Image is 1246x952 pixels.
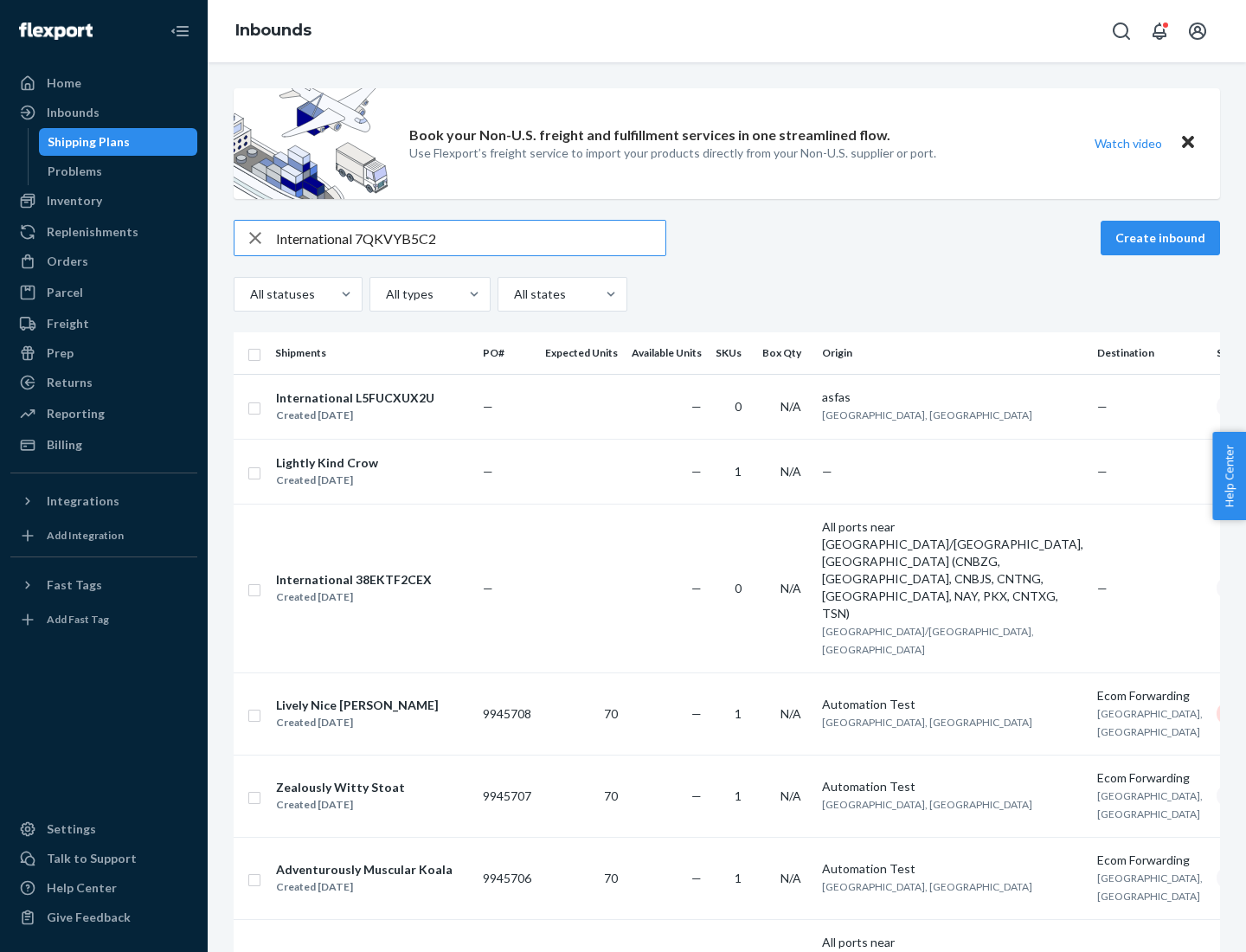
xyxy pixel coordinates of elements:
[1097,581,1108,595] span: —
[1142,14,1177,48] button: Open notifications
[709,332,755,374] th: SKUs
[735,788,742,803] span: 1
[735,399,742,414] span: 0
[10,571,197,599] button: Fast Tags
[276,796,405,814] div: Created [DATE]
[735,871,742,885] span: 1
[47,528,124,543] div: Add Integration
[276,589,432,606] div: Created [DATE]
[780,788,801,803] span: N/A
[276,861,453,878] div: Adventurously Muscular Koala
[822,389,1083,406] div: asfas
[48,163,102,180] div: Problems
[10,845,197,872] a: Talk to Support
[691,399,702,414] span: —
[47,576,102,594] div: Fast Tags
[476,672,538,755] td: 9945708
[276,389,434,407] div: International L5FUCXUX2U
[780,706,801,721] span: N/A
[822,464,832,479] span: —
[815,332,1090,374] th: Origin
[276,454,378,472] div: Lightly Kind Crow
[47,223,138,241] div: Replenishments
[822,518,1083,622] div: All ports near [GEOGRAPHIC_DATA]/[GEOGRAPHIC_DATA], [GEOGRAPHIC_DATA] (CNBZG, [GEOGRAPHIC_DATA], ...
[47,820,96,838] div: Settings
[822,778,1083,795] div: Automation Test
[10,904,197,931] button: Give Feedback
[10,400,197,428] a: Reporting
[780,581,801,595] span: N/A
[10,522,197,550] a: Add Integration
[691,706,702,721] span: —
[10,431,197,459] a: Billing
[47,253,88,270] div: Orders
[1180,14,1215,48] button: Open account menu
[604,788,618,803] span: 70
[538,332,625,374] th: Expected Units
[276,779,405,796] div: Zealously Witty Stoat
[47,492,119,510] div: Integrations
[10,606,197,634] a: Add Fast Tag
[163,14,197,48] button: Close Navigation
[10,187,197,215] a: Inventory
[10,369,197,396] a: Returns
[47,909,131,926] div: Give Feedback
[47,104,100,121] div: Inbounds
[39,158,198,185] a: Problems
[10,279,197,306] a: Parcel
[276,714,439,731] div: Created [DATE]
[822,798,1032,811] span: [GEOGRAPHIC_DATA], [GEOGRAPHIC_DATA]
[476,332,538,374] th: PO#
[47,612,109,627] div: Add Fast Tag
[384,286,386,303] input: All types
[604,871,618,885] span: 70
[780,464,801,479] span: N/A
[47,74,81,92] div: Home
[1104,14,1139,48] button: Open Search Box
[691,464,702,479] span: —
[47,315,89,332] div: Freight
[276,571,432,589] div: International 38EKTF2CEX
[47,850,137,867] div: Talk to Support
[735,581,742,595] span: 0
[276,472,378,489] div: Created [DATE]
[512,286,514,303] input: All states
[822,625,1034,656] span: [GEOGRAPHIC_DATA]/[GEOGRAPHIC_DATA], [GEOGRAPHIC_DATA]
[822,716,1032,729] span: [GEOGRAPHIC_DATA], [GEOGRAPHIC_DATA]
[39,128,198,156] a: Shipping Plans
[691,871,702,885] span: —
[476,755,538,837] td: 9945707
[10,99,197,126] a: Inbounds
[10,874,197,902] a: Help Center
[409,145,936,162] p: Use Flexport’s freight service to import your products directly from your Non-U.S. supplier or port.
[10,815,197,843] a: Settings
[47,436,82,453] div: Billing
[48,133,130,151] div: Shipping Plans
[10,487,197,515] button: Integrations
[1212,432,1246,520] span: Help Center
[476,837,538,919] td: 9945706
[822,880,1032,893] span: [GEOGRAPHIC_DATA], [GEOGRAPHIC_DATA]
[691,581,702,595] span: —
[822,860,1083,878] div: Automation Test
[1101,221,1220,255] button: Create inbound
[276,878,453,896] div: Created [DATE]
[1097,789,1203,820] span: [GEOGRAPHIC_DATA], [GEOGRAPHIC_DATA]
[1097,872,1203,903] span: [GEOGRAPHIC_DATA], [GEOGRAPHIC_DATA]
[47,344,74,362] div: Prep
[1097,464,1108,479] span: —
[1097,852,1203,869] div: Ecom Forwarding
[1083,131,1173,156] button: Watch video
[10,248,197,275] a: Orders
[248,286,250,303] input: All statuses
[47,284,83,301] div: Parcel
[483,399,493,414] span: —
[1097,769,1203,787] div: Ecom Forwarding
[735,706,742,721] span: 1
[47,192,102,209] div: Inventory
[47,374,93,391] div: Returns
[780,399,801,414] span: N/A
[822,696,1083,713] div: Automation Test
[276,697,439,714] div: Lively Nice [PERSON_NAME]
[268,332,476,374] th: Shipments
